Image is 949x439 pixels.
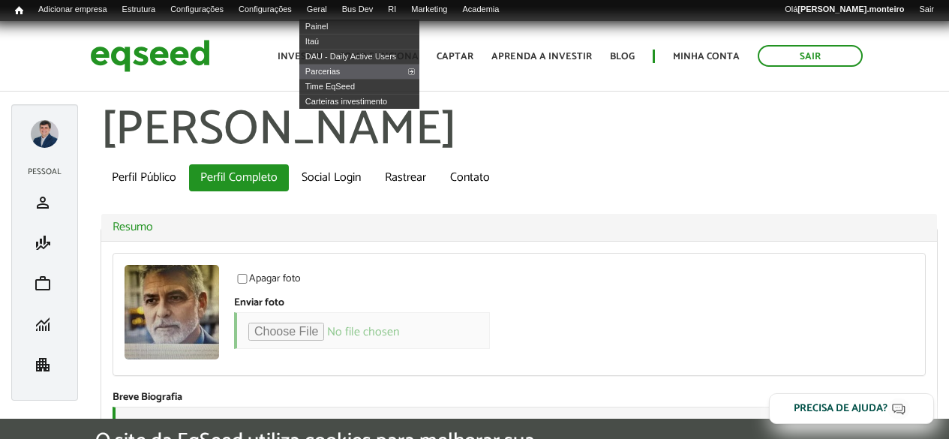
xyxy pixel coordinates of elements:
a: Social Login [290,164,372,191]
a: person [23,194,66,212]
a: Geral [299,4,335,16]
span: person [34,194,52,212]
a: Captar [437,52,473,62]
a: Adicionar empresa [31,4,115,16]
a: RI [380,4,404,16]
a: Marketing [404,4,455,16]
a: Ver perfil do usuário. [125,265,219,359]
a: Painel [299,19,419,34]
strong: [PERSON_NAME].monteiro [797,5,904,14]
a: Estrutura [115,4,164,16]
a: Blog [610,52,635,62]
img: Foto de pietrangelo leta [125,265,219,359]
span: apartment [34,356,52,374]
span: Início [15,5,23,16]
a: Aprenda a investir [491,52,592,62]
a: Rastrear [374,164,437,191]
a: Olá[PERSON_NAME].monteiro [777,4,911,16]
a: apartment [23,356,66,374]
li: Minhas rodadas de investimento [20,304,70,344]
li: Meu portfólio [20,263,70,304]
span: monitoring [34,315,52,333]
label: Breve Biografia [113,392,182,403]
h2: Pessoal [20,167,70,176]
span: work [34,275,52,293]
li: Minha simulação [20,223,70,263]
a: Sair [911,4,941,16]
a: work [23,275,66,293]
a: Perfil Completo [189,164,289,191]
h1: [PERSON_NAME] [101,104,938,157]
a: Bus Dev [335,4,381,16]
a: Resumo [113,221,926,233]
img: EqSeed [90,36,210,76]
li: Minha empresa [20,344,70,385]
label: Apagar foto [234,274,301,289]
a: monitoring [23,315,66,333]
a: Contato [439,164,501,191]
input: Apagar foto [229,274,256,284]
a: Configurações [163,4,231,16]
a: Expandir menu [31,120,59,148]
li: Meu perfil [20,182,70,223]
span: finance_mode [34,234,52,252]
a: finance_mode [23,234,66,252]
a: Perfil Público [101,164,188,191]
label: Enviar foto [234,298,284,308]
a: Configurações [231,4,299,16]
a: Início [8,4,31,18]
a: Sair [758,45,863,67]
a: Minha conta [673,52,740,62]
a: Academia [455,4,506,16]
a: Investir [278,52,321,62]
